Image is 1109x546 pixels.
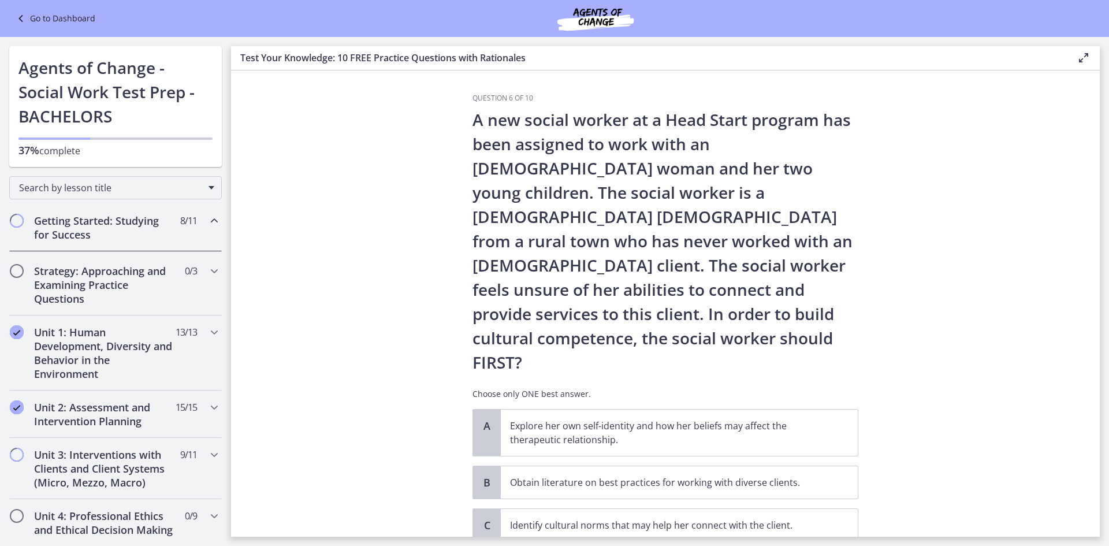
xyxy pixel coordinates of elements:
[180,214,197,228] span: 8 / 11
[480,518,494,532] span: C
[34,509,175,537] h2: Unit 4: Professional Ethics and Ethical Decision Making
[240,51,1058,65] h3: Test Your Knowledge: 10 FREE Practice Questions with Rationales
[34,264,175,306] h2: Strategy: Approaching and Examining Practice Questions
[180,448,197,462] span: 9 / 11
[19,181,203,194] span: Search by lesson title
[480,419,494,433] span: A
[472,388,858,400] p: Choose only ONE best answer.
[185,509,197,523] span: 0 / 9
[176,325,197,339] span: 13 / 13
[480,476,494,489] span: B
[510,476,825,489] p: Obtain literature on best practices for working with diverse clients.
[9,176,222,199] div: Search by lesson title
[510,518,825,532] p: Identify cultural norms that may help her connect with the client.
[18,55,213,128] h1: Agents of Change - Social Work Test Prep - BACHELORS
[10,325,24,339] i: Completed
[176,400,197,414] span: 15 / 15
[18,143,39,157] span: 37%
[34,214,175,242] h2: Getting Started: Studying for Success
[34,448,175,489] h2: Unit 3: Interventions with Clients and Client Systems (Micro, Mezzo, Macro)
[14,12,95,25] a: Go to Dashboard
[526,5,665,32] img: Agents of Change
[10,400,24,414] i: Completed
[472,94,858,103] h3: Question 6 of 10
[472,107,858,374] p: A new social worker at a Head Start program has been assigned to work with an [DEMOGRAPHIC_DATA] ...
[510,419,825,447] p: Explore her own self-identity and how her beliefs may affect the therapeutic relationship.
[34,325,175,381] h2: Unit 1: Human Development, Diversity and Behavior in the Environment
[185,264,197,278] span: 0 / 3
[18,143,213,158] p: complete
[34,400,175,428] h2: Unit 2: Assessment and Intervention Planning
